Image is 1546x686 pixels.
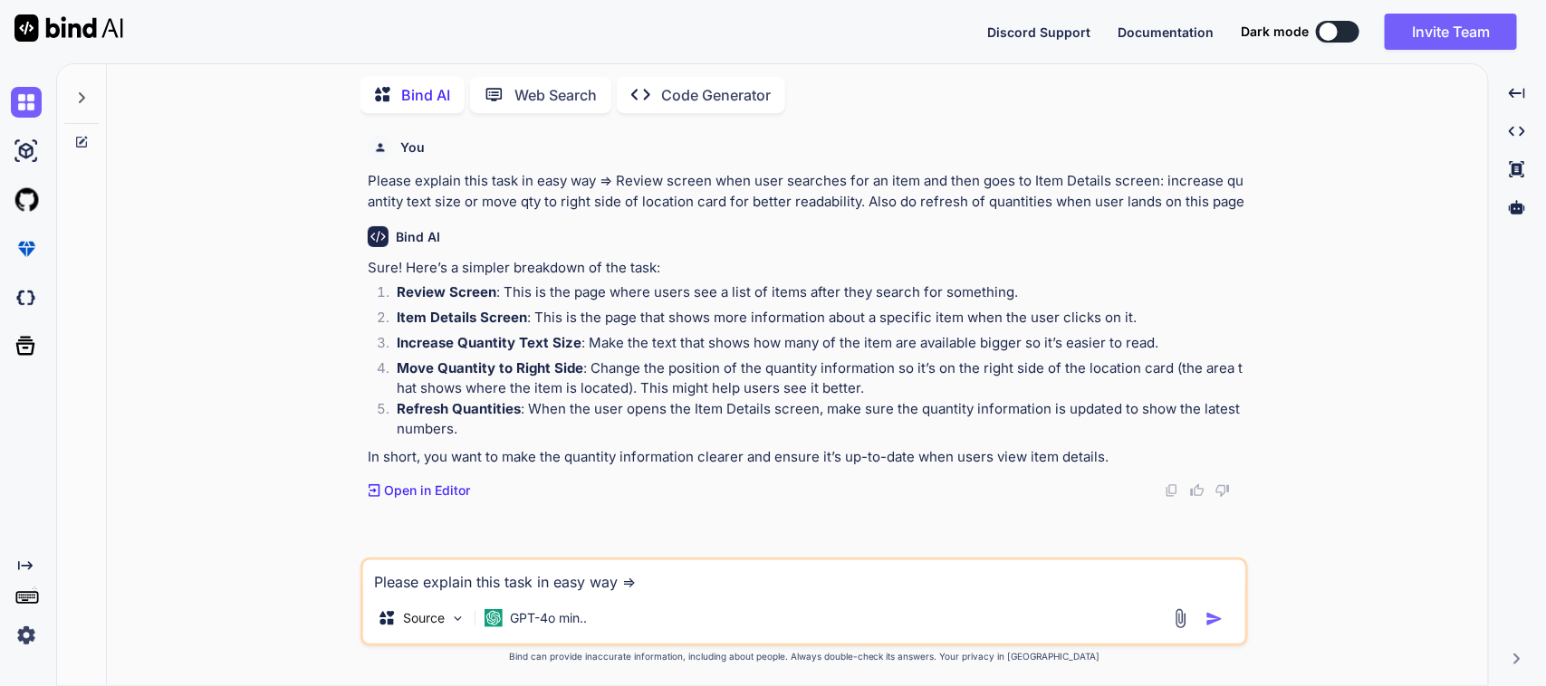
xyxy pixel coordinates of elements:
[360,650,1248,663] p: Bind can provide inaccurate information, including about people. Always double-check its answers....
[11,620,42,651] img: settings
[11,136,42,167] img: ai-studio
[397,400,521,417] strong: Refresh Quantities
[401,84,450,106] p: Bind AI
[1118,23,1214,42] button: Documentation
[396,228,440,246] h6: Bind AI
[1215,483,1230,498] img: dislike
[368,447,1244,468] p: In short, you want to make the quantity information clearer and ensure it’s up-to-date when users...
[403,609,445,627] p: Source
[1385,14,1517,50] button: Invite Team
[1205,610,1224,628] img: icon
[1170,608,1191,629] img: attachment
[14,14,123,42] img: Bind AI
[397,358,1244,399] p: : Change the position of the quantity information so it’s on the right side of the location card ...
[397,309,527,326] strong: Item Details Screen
[11,185,42,215] img: githubLight
[397,308,1244,329] p: : This is the page that shows more information about a specific item when the user clicks on it.
[397,359,583,376] strong: Move Quantity to Right Side
[510,609,587,627] p: GPT-4o min..
[1165,483,1179,498] img: copy
[397,282,1244,303] p: : This is the page where users see a list of items after they search for something.
[384,481,470,500] p: Open in Editor
[514,84,597,106] p: Web Search
[450,611,466,626] img: Pick Models
[1241,23,1309,41] span: Dark mode
[400,138,425,157] h6: You
[363,560,1245,593] textarea: Please explain this task in easy way =>
[485,609,503,627] img: GPT-4o mini
[397,283,496,300] strong: Review Screen
[368,171,1244,212] p: Please explain this task in easy way => Review screen when user searches for an item and then goe...
[397,399,1244,440] p: : When the user opens the Item Details screen, make sure the quantity information is updated to s...
[1190,483,1205,498] img: like
[661,84,771,106] p: Code Generator
[1118,24,1214,40] span: Documentation
[11,282,42,313] img: darkCloudIdeIcon
[11,87,42,118] img: chat
[368,258,1244,279] p: Sure! Here’s a simpler breakdown of the task:
[397,333,1244,354] p: : Make the text that shows how many of the item are available bigger so it’s easier to read.
[397,334,581,351] strong: Increase Quantity Text Size
[11,233,42,264] img: premium
[987,24,1090,40] span: Discord Support
[987,23,1090,42] button: Discord Support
